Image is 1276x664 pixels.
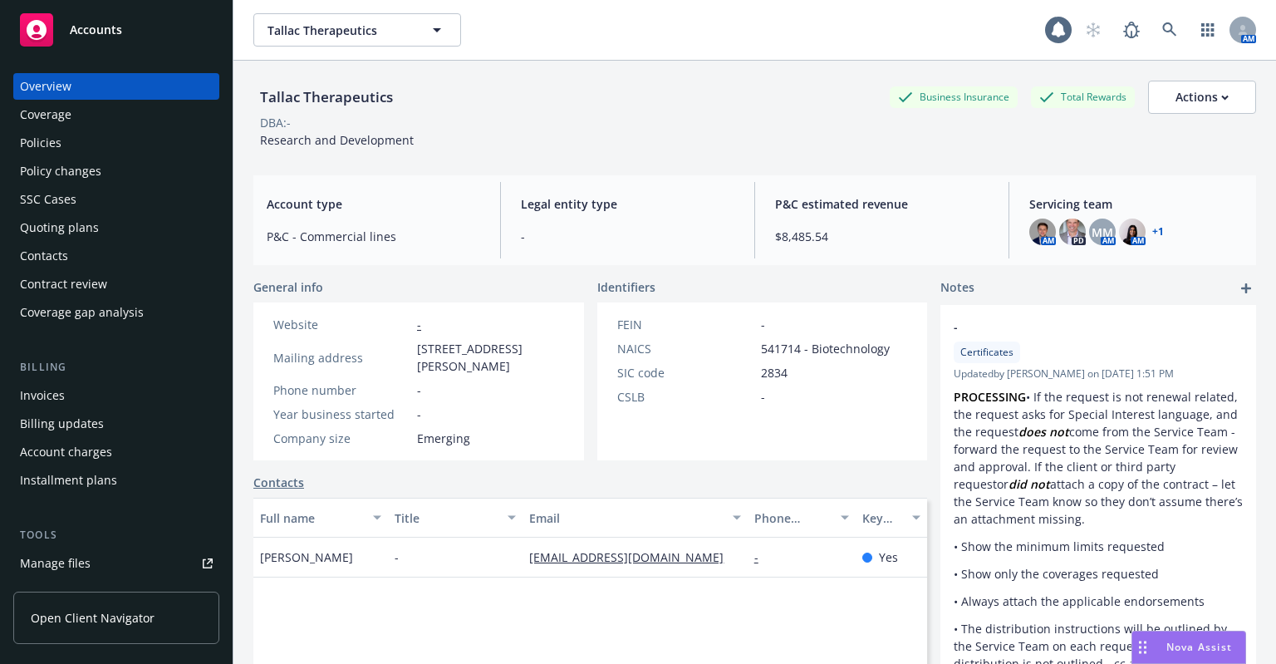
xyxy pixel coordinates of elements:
span: - [395,548,399,566]
button: Tallac Therapeutics [253,13,461,47]
div: Full name [260,509,363,527]
p: • Always attach the applicable endorsements [954,593,1243,610]
img: photo [1119,219,1146,245]
a: Contacts [253,474,304,491]
span: [PERSON_NAME] [260,548,353,566]
div: Billing updates [20,411,104,437]
span: - [417,406,421,423]
a: edit [1200,318,1220,338]
div: Account charges [20,439,112,465]
div: Email [529,509,722,527]
span: - [954,318,1200,336]
div: NAICS [617,340,754,357]
span: Certificates [960,345,1013,360]
a: Overview [13,73,219,100]
div: Contacts [20,243,68,269]
a: Invoices [13,382,219,409]
span: [STREET_ADDRESS][PERSON_NAME] [417,340,564,375]
div: Invoices [20,382,65,409]
span: 541714 - Biotechnology [761,340,890,357]
span: Nova Assist [1166,640,1232,654]
button: Actions [1148,81,1256,114]
a: Installment plans [13,467,219,494]
span: 2834 [761,364,788,381]
div: Tallac Therapeutics [253,86,400,108]
a: Quoting plans [13,214,219,241]
span: Servicing team [1029,195,1243,213]
a: Report a Bug [1115,13,1148,47]
em: does not [1018,424,1069,440]
a: Switch app [1191,13,1224,47]
button: Phone number [748,498,856,538]
div: Coverage [20,101,71,128]
span: MM [1092,224,1113,241]
span: Identifiers [597,278,655,296]
div: Quoting plans [20,214,99,241]
div: SSC Cases [20,186,76,213]
a: SSC Cases [13,186,219,213]
span: Yes [879,548,898,566]
a: Policy changes [13,158,219,184]
p: • Show the minimum limits requested [954,538,1243,555]
span: General info [253,278,323,296]
div: Policy changes [20,158,101,184]
a: - [417,317,421,332]
span: Tallac Therapeutics [267,22,411,39]
span: - [417,381,421,399]
button: Title [388,498,523,538]
button: Key contact [856,498,928,538]
a: [EMAIL_ADDRESS][DOMAIN_NAME] [529,549,737,565]
button: Nova Assist [1131,631,1246,664]
img: photo [1029,219,1056,245]
div: Actions [1175,81,1229,113]
div: Contract review [20,271,107,298]
span: - [761,388,765,406]
span: Legal entity type [521,195,734,213]
a: Contacts [13,243,219,269]
a: Billing updates [13,411,219,437]
span: Updated by [PERSON_NAME] on [DATE] 1:51 PM [954,366,1243,381]
span: Notes [940,278,974,298]
a: add [1236,278,1256,298]
div: Mailing address [273,349,410,366]
div: Business Insurance [890,86,1018,107]
div: Total Rewards [1031,86,1135,107]
span: P&C estimated revenue [775,195,989,213]
a: Search [1153,13,1186,47]
span: $8,485.54 [775,228,989,245]
a: Policies [13,130,219,156]
div: Website [273,316,410,333]
a: Contract review [13,271,219,298]
div: Year business started [273,406,410,423]
div: DBA: - [260,114,291,131]
span: Accounts [70,23,122,37]
div: Policies [20,130,61,156]
div: SIC code [617,364,754,381]
a: Account charges [13,439,219,465]
div: Installment plans [20,467,117,494]
span: Emerging [417,430,470,447]
span: Account type [267,195,480,213]
div: Phone number [754,509,831,527]
span: Research and Development [260,132,414,148]
div: Coverage gap analysis [20,299,144,326]
span: - [761,316,765,333]
a: Accounts [13,7,219,53]
p: • Show only the coverages requested [954,565,1243,583]
div: Overview [20,73,71,100]
a: Start snowing [1077,13,1110,47]
span: Open Client Navigator [31,609,155,627]
div: Manage files [20,550,91,577]
em: did not [1009,476,1050,492]
a: Coverage [13,101,219,128]
div: FEIN [617,316,754,333]
div: CSLB [617,388,754,406]
a: remove [1223,318,1243,338]
span: P&C - Commercial lines [267,228,480,245]
a: - [754,549,772,565]
button: Full name [253,498,388,538]
span: - [521,228,734,245]
a: +1 [1152,227,1164,237]
button: Email [523,498,747,538]
div: Key contact [862,509,903,527]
